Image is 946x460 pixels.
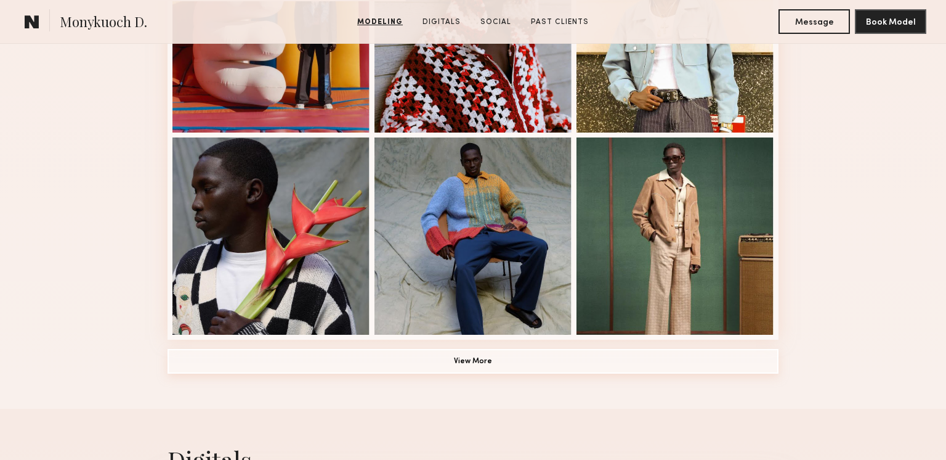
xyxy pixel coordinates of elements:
span: Monykuoch D. [60,12,147,34]
a: Social [475,17,516,28]
a: Modeling [352,17,408,28]
a: Book Model [855,16,926,27]
button: Message [778,9,850,34]
a: Digitals [418,17,466,28]
a: Past Clients [526,17,594,28]
button: View More [168,349,778,374]
button: Book Model [855,9,926,34]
